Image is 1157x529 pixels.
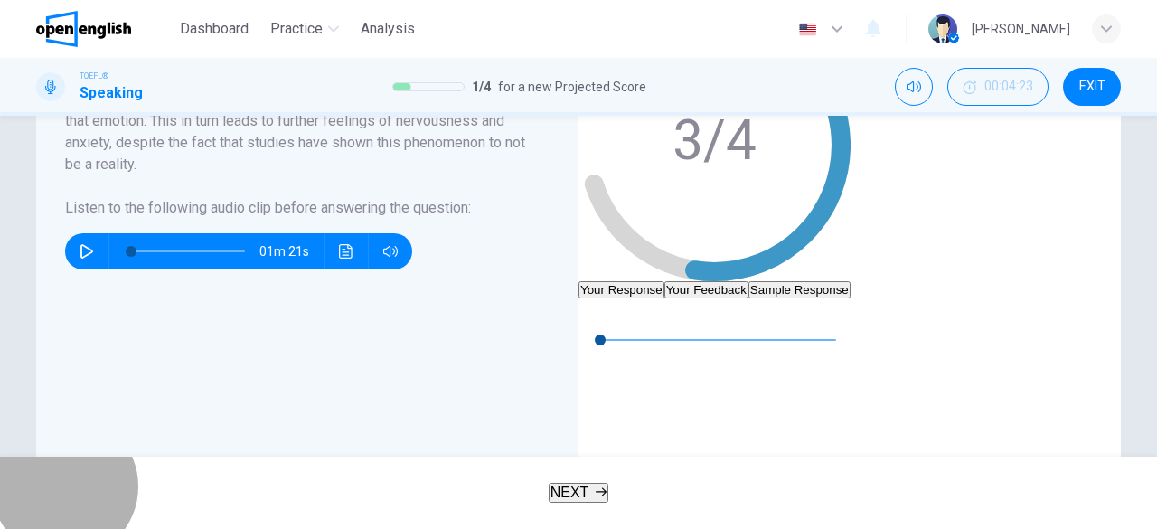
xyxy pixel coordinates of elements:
[972,18,1070,40] div: [PERSON_NAME]
[578,281,851,298] div: basic tabs example
[1063,68,1121,106] button: EXIT
[472,76,491,98] span: 1 / 4
[361,18,415,40] span: Analysis
[1079,80,1105,94] span: EXIT
[36,11,173,47] a: OpenEnglish logo
[895,68,933,106] div: Mute
[947,68,1049,106] div: Hide
[578,353,851,367] span: 00m 46s
[353,13,422,45] button: Analysis
[796,23,819,36] img: en
[549,483,609,503] button: NEXT
[259,233,324,269] span: 01m 21s
[80,70,108,82] span: TOEFL®
[65,197,527,219] h6: Listen to the following audio clip before answering the question :
[332,233,361,269] button: Click to see the audio transcription
[263,13,346,45] button: Practice
[984,80,1033,94] span: 00:04:23
[947,68,1049,106] button: 00:04:23
[498,76,646,98] span: for a new Projected Score
[748,281,851,298] button: Sample Response
[673,109,757,173] text: 3/4
[270,18,323,40] span: Practice
[928,14,957,43] img: Profile picture
[173,13,256,45] button: Dashboard
[550,485,589,500] span: NEXT
[80,82,143,104] h1: Speaking
[36,11,131,47] img: OpenEnglish logo
[664,281,748,298] button: Your Feedback
[578,281,664,298] button: Your Response
[180,18,249,40] span: Dashboard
